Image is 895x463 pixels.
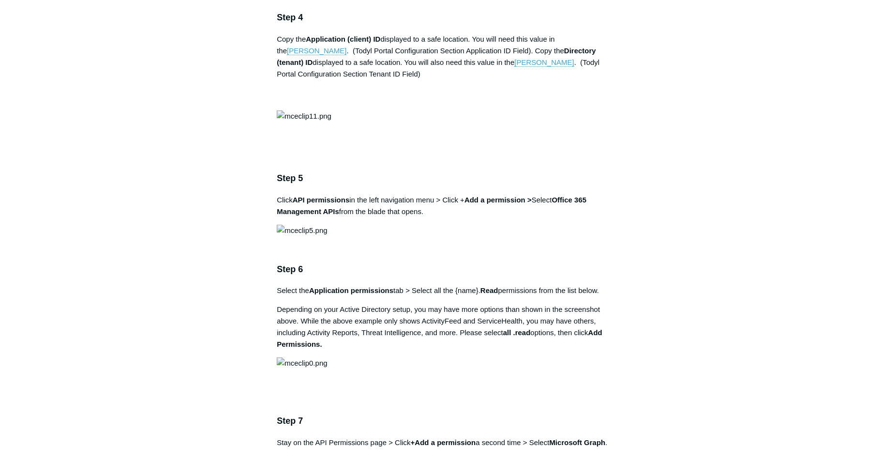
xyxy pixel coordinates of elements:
p: Click in the left navigation menu > Click + Select from the blade that opens. [277,194,618,217]
strong: Add a permission > [464,196,532,204]
img: mceclip11.png [277,110,331,122]
p: Depending on your Active Directory setup, you may have more options than shown in the screenshot ... [277,304,618,350]
p: Select the tab > Select all the {name}. permissions from the list below. [277,285,618,296]
img: mceclip0.png [277,357,327,369]
a: [PERSON_NAME] [287,46,346,55]
a: [PERSON_NAME] [514,58,574,67]
strong: Office 365 Management APIs [277,196,586,216]
strong: +Add a permission [411,438,476,447]
h3: Step 7 [277,414,618,428]
strong: API permissions [293,196,350,204]
h3: Step 4 [277,11,618,25]
p: Copy the displayed to a safe location. You will need this value in the . (Todyl Portal Configurat... [277,33,618,103]
strong: Read [480,286,498,294]
strong: Microsoft Graph [549,438,605,447]
img: mceclip5.png [277,225,327,236]
strong: Application permissions [309,286,393,294]
h3: Step 5 [277,171,618,185]
strong: Directory (tenant) ID [277,46,596,66]
h3: Step 6 [277,262,618,277]
strong: Application (client) ID [306,35,380,43]
strong: all .read [503,328,531,337]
